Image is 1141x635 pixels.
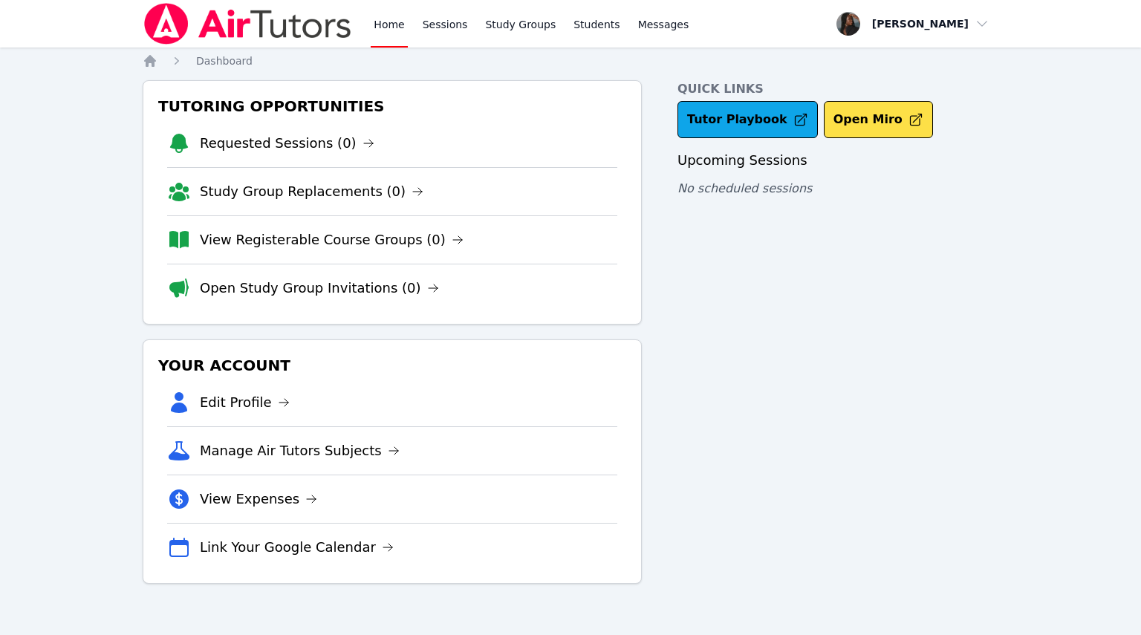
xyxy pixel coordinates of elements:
[200,440,400,461] a: Manage Air Tutors Subjects
[638,17,689,32] span: Messages
[824,101,933,138] button: Open Miro
[677,150,998,171] h3: Upcoming Sessions
[200,489,317,509] a: View Expenses
[200,537,394,558] a: Link Your Google Calendar
[155,352,629,379] h3: Your Account
[677,101,818,138] a: Tutor Playbook
[200,229,464,250] a: View Registerable Course Groups (0)
[143,53,998,68] nav: Breadcrumb
[143,3,353,45] img: Air Tutors
[677,80,998,98] h4: Quick Links
[155,93,629,120] h3: Tutoring Opportunities
[200,133,374,154] a: Requested Sessions (0)
[200,278,439,299] a: Open Study Group Invitations (0)
[200,181,423,202] a: Study Group Replacements (0)
[196,53,253,68] a: Dashboard
[677,181,812,195] span: No scheduled sessions
[200,392,290,413] a: Edit Profile
[196,55,253,67] span: Dashboard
